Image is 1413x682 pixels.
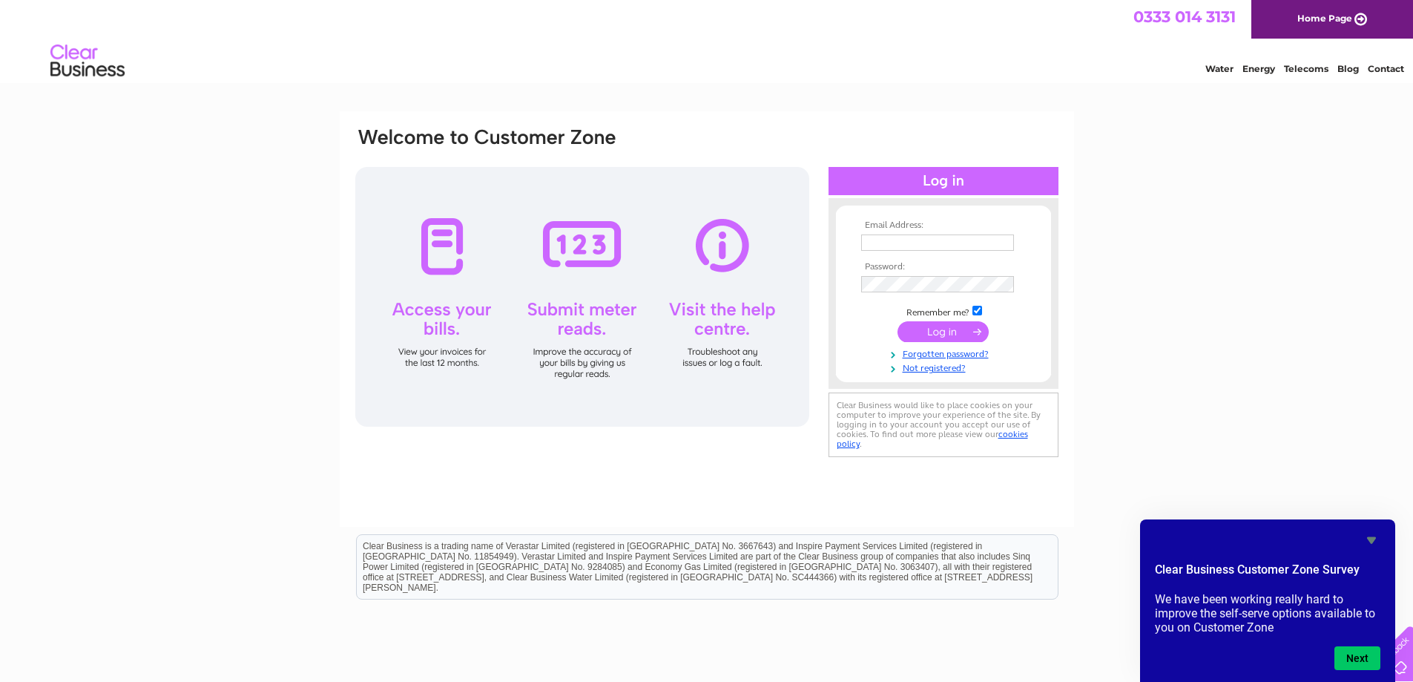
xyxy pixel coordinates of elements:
[861,360,1030,374] a: Not registered?
[1155,561,1380,586] h2: Clear Business Customer Zone Survey
[857,304,1030,318] td: Remember me?
[857,262,1030,272] th: Password:
[861,346,1030,360] a: Forgotten password?
[1334,646,1380,670] button: Next question
[50,39,125,84] img: logo.png
[1133,7,1236,26] a: 0333 014 3131
[1155,531,1380,670] div: Clear Business Customer Zone Survey
[857,220,1030,231] th: Email Address:
[829,393,1058,457] div: Clear Business would like to place cookies on your computer to improve your experience of the sit...
[1284,63,1328,74] a: Telecoms
[357,8,1058,72] div: Clear Business is a trading name of Verastar Limited (registered in [GEOGRAPHIC_DATA] No. 3667643...
[837,429,1028,449] a: cookies policy
[1155,592,1380,635] p: We have been working really hard to improve the self-serve options available to you on Customer Zone
[1242,63,1275,74] a: Energy
[897,321,989,342] input: Submit
[1337,63,1359,74] a: Blog
[1368,63,1404,74] a: Contact
[1205,63,1234,74] a: Water
[1363,531,1380,549] button: Hide survey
